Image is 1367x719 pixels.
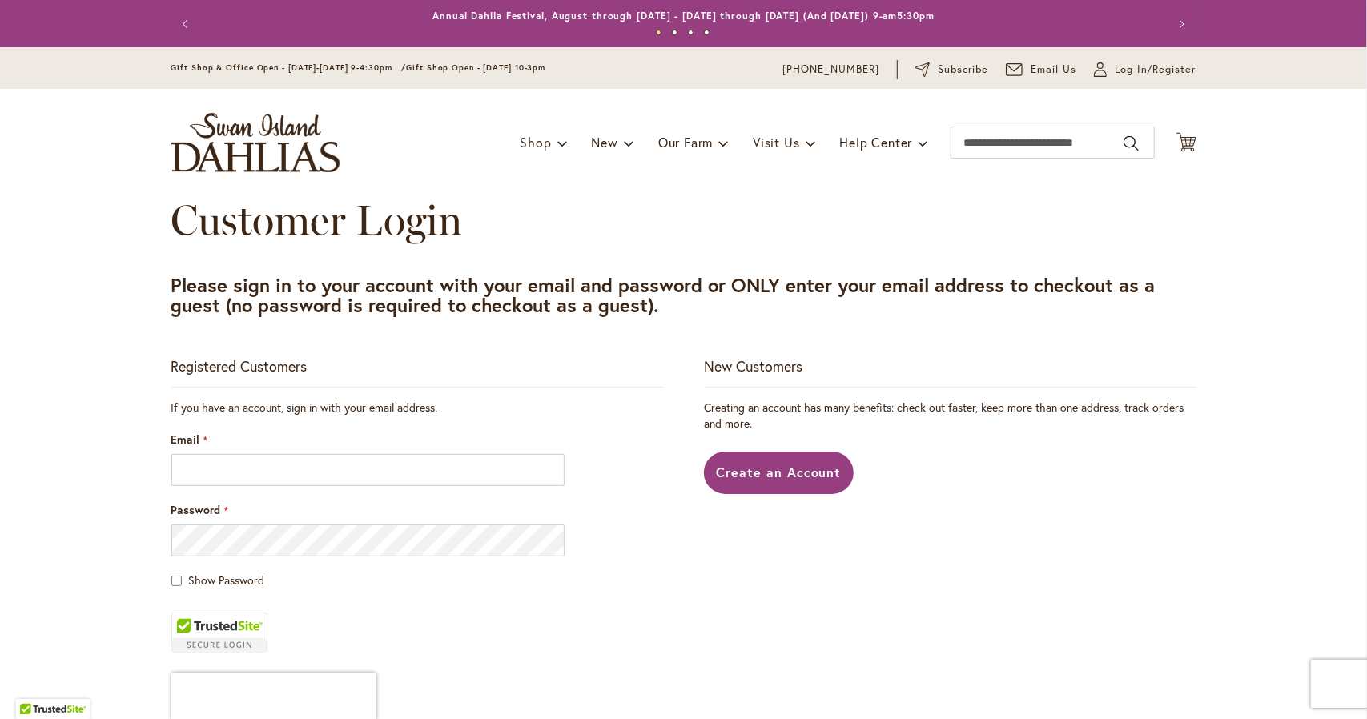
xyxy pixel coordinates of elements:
[171,113,340,172] a: store logo
[658,134,713,151] span: Our Farm
[171,356,308,376] strong: Registered Customers
[1006,62,1076,78] a: Email Us
[704,356,802,376] strong: New Customers
[171,62,407,73] span: Gift Shop & Office Open - [DATE]-[DATE] 9-4:30pm /
[704,452,854,494] a: Create an Account
[171,272,1156,318] strong: Please sign in to your account with your email and password or ONLY enter your email address to c...
[704,30,710,35] button: 4 of 4
[1031,62,1076,78] span: Email Us
[1115,62,1196,78] span: Log In/Register
[520,134,551,151] span: Shop
[432,10,935,22] a: Annual Dahlia Festival, August through [DATE] - [DATE] through [DATE] (And [DATE]) 9-am5:30pm
[171,432,200,447] span: Email
[406,62,545,73] span: Gift Shop Open - [DATE] 10-3pm
[783,62,880,78] a: [PHONE_NUMBER]
[1164,8,1196,40] button: Next
[915,62,988,78] a: Subscribe
[688,30,694,35] button: 3 of 4
[12,662,57,707] iframe: Launch Accessibility Center
[189,572,265,588] span: Show Password
[171,8,203,40] button: Previous
[939,62,989,78] span: Subscribe
[171,400,663,416] div: If you have an account, sign in with your email address.
[171,195,463,245] span: Customer Login
[591,134,617,151] span: New
[171,613,267,653] div: TrustedSite Certified
[716,464,842,480] span: Create an Account
[1094,62,1196,78] a: Log In/Register
[171,502,221,517] span: Password
[704,400,1196,432] p: Creating an account has many benefits: check out faster, keep more than one address, track orders...
[672,30,677,35] button: 2 of 4
[656,30,661,35] button: 1 of 4
[753,134,799,151] span: Visit Us
[840,134,913,151] span: Help Center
